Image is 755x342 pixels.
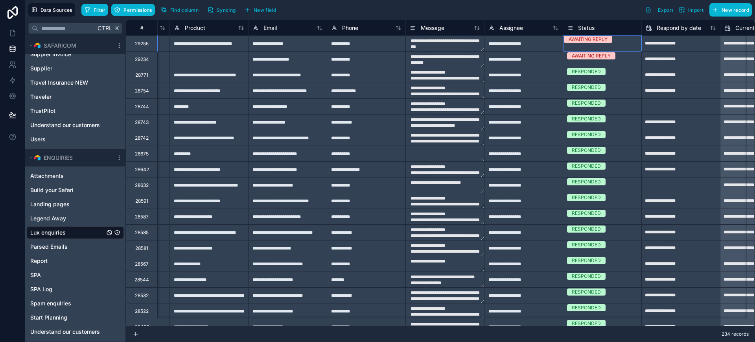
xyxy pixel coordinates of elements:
div: RESPONDED [572,273,601,280]
button: Export [643,3,676,17]
span: Status [578,24,595,32]
span: Find column [170,7,199,13]
button: Filter [81,4,109,16]
button: Data Sources [28,3,75,17]
span: New field [254,7,276,13]
button: Syncing [204,4,238,16]
div: 28744 [135,104,149,110]
div: RESPONDED [572,226,601,233]
div: 28675 [135,151,149,157]
span: Export [658,7,673,13]
span: Product [185,24,205,32]
div: RESPONDED [572,68,601,75]
span: Data Sources [41,7,72,13]
span: Message [421,24,444,32]
button: Find column [158,4,201,16]
span: Assignee [499,24,523,32]
div: RESPONDED [572,84,601,91]
button: New record [709,3,752,17]
div: RESPONDED [572,257,601,264]
div: AWAITING REPLY [572,52,611,59]
div: 28743 [135,119,149,126]
a: Syncing [204,4,241,16]
div: 28567 [135,261,149,267]
div: RESPONDED [572,131,601,138]
div: 28587 [135,214,149,220]
div: RESPONDED [572,241,601,248]
span: K [114,26,120,31]
div: AWAITING REPLY [569,36,608,43]
div: RESPONDED [572,147,601,154]
div: RESPONDED [572,210,601,217]
span: Ctrl [97,23,113,33]
div: RESPONDED [572,194,601,201]
span: Email [263,24,277,32]
span: 234 records [722,331,749,337]
div: RESPONDED [572,178,601,185]
button: Permissions [111,4,155,16]
div: RESPONDED [572,163,601,170]
div: RESPONDED [572,100,601,107]
div: 28754 [135,88,149,94]
span: Respond by date [657,24,701,32]
span: Syncing [217,7,236,13]
div: 28466 [135,324,149,330]
span: Filter [94,7,106,13]
span: New record [722,7,749,13]
span: Permissions [123,7,152,13]
div: 28632 [135,182,149,189]
div: 28585 [135,229,149,236]
button: Import [676,3,706,17]
div: 28581 [135,245,148,251]
span: Import [688,7,703,13]
div: # [132,25,151,31]
a: Permissions [111,4,158,16]
div: 29234 [135,56,149,63]
div: 28532 [135,292,149,299]
div: RESPONDED [572,320,601,327]
div: 28642 [135,166,149,173]
button: New field [241,4,279,16]
div: RESPONDED [572,115,601,122]
div: 29255 [135,41,149,47]
div: 28742 [135,135,149,141]
div: RESPONDED [572,288,601,296]
div: 28544 [134,277,149,283]
div: 28771 [135,72,148,78]
div: 28522 [135,308,149,314]
a: New record [706,3,752,17]
span: Phone [342,24,358,32]
div: RESPONDED [572,304,601,311]
div: 28591 [135,198,148,204]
